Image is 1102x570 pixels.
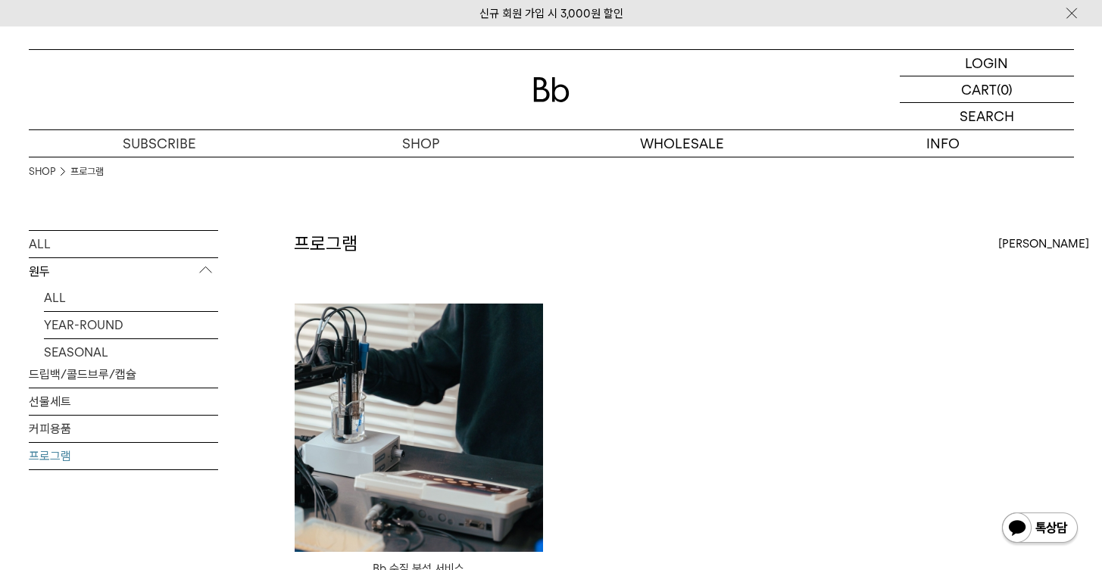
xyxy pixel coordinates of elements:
[29,388,218,415] a: 선물세트
[44,339,218,366] a: SEASONAL
[29,164,55,179] a: SHOP
[44,285,218,311] a: ALL
[965,50,1008,76] p: LOGIN
[29,361,218,388] a: 드립백/콜드브루/캡슐
[960,103,1014,129] p: SEARCH
[29,231,218,257] a: ALL
[294,231,357,257] h2: 프로그램
[551,130,813,157] p: WHOLESALE
[290,130,551,157] a: SHOP
[998,235,1089,253] span: [PERSON_NAME]
[29,258,218,285] p: 원두
[29,443,218,469] a: 프로그램
[900,50,1074,76] a: LOGIN
[533,77,570,102] img: 로고
[900,76,1074,103] a: CART (0)
[295,304,543,552] img: Bb 수질 분석 서비스
[44,312,218,338] a: YEAR-ROUND
[29,416,218,442] a: 커피용품
[29,130,290,157] a: SUBSCRIBE
[70,164,104,179] a: 프로그램
[1001,511,1079,547] img: 카카오톡 채널 1:1 채팅 버튼
[997,76,1013,102] p: (0)
[813,130,1074,157] p: INFO
[961,76,997,102] p: CART
[479,7,623,20] a: 신규 회원 가입 시 3,000원 할인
